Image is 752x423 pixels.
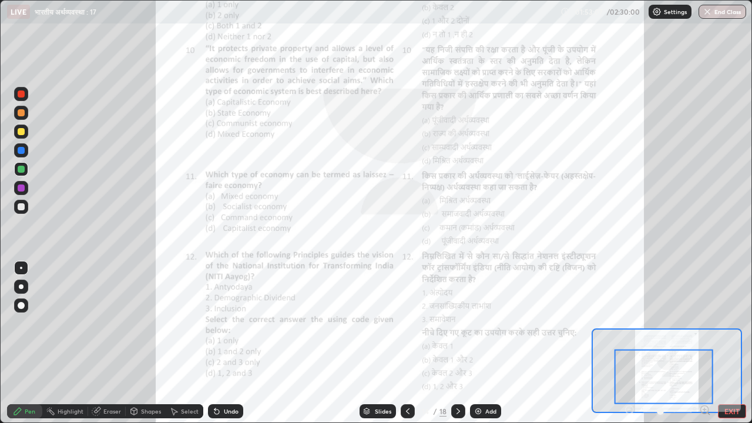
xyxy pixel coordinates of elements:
div: 18 [439,406,446,417]
button: EXIT [718,404,746,418]
p: LIVE [11,7,26,16]
div: Select [181,408,199,414]
img: add-slide-button [474,407,483,416]
div: Highlight [58,408,83,414]
div: / [434,408,437,415]
button: End Class [699,5,746,19]
div: Add [485,408,496,414]
p: Settings [664,9,687,15]
div: 14 [419,408,431,415]
div: Undo [224,408,239,414]
div: Shapes [141,408,161,414]
div: Slides [375,408,391,414]
img: class-settings-icons [652,7,662,16]
p: भारतीय अर्थव्यवस्था : 17 [35,7,96,16]
div: Pen [25,408,35,414]
div: Eraser [103,408,121,414]
img: end-class-cross [703,7,712,16]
